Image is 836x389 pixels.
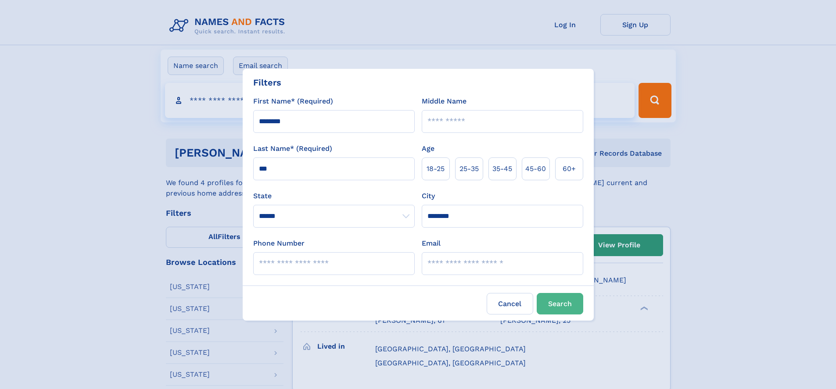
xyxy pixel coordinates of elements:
[422,238,441,249] label: Email
[253,238,305,249] label: Phone Number
[537,293,583,314] button: Search
[422,96,466,107] label: Middle Name
[563,164,576,174] span: 60+
[459,164,479,174] span: 25‑35
[253,191,415,201] label: State
[525,164,546,174] span: 45‑60
[253,96,333,107] label: First Name* (Required)
[492,164,512,174] span: 35‑45
[427,164,445,174] span: 18‑25
[422,143,434,154] label: Age
[487,293,533,314] label: Cancel
[422,191,435,201] label: City
[253,143,332,154] label: Last Name* (Required)
[253,76,281,89] div: Filters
